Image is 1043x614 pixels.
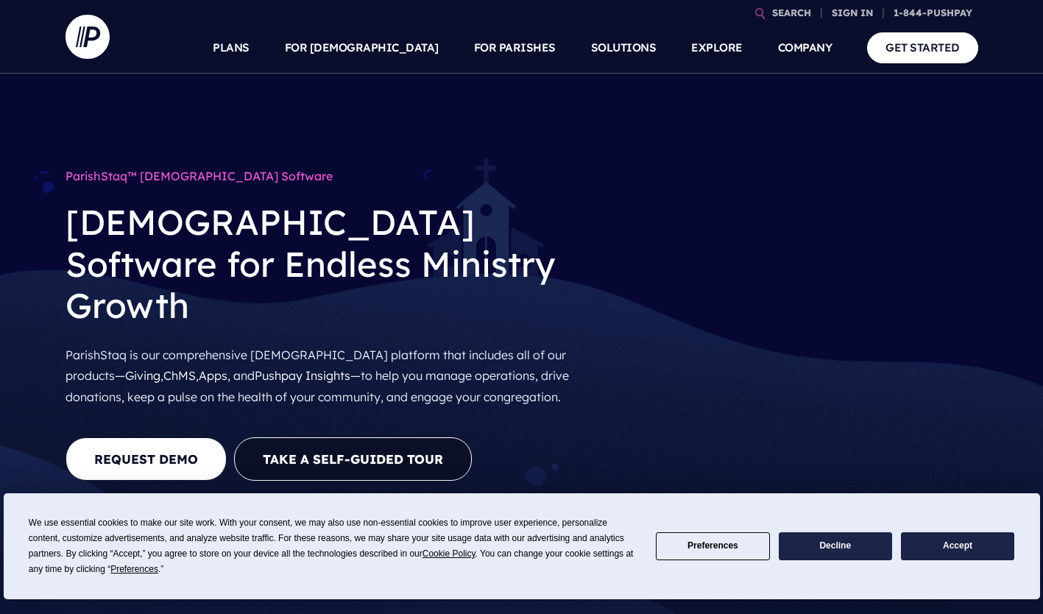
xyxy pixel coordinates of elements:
[234,437,472,481] a: Take A Self-Guided Tour
[66,190,588,338] h2: [DEMOGRAPHIC_DATA] Software for Endless Ministry Growth
[591,22,657,74] a: SOLUTIONS
[199,368,227,383] a: Apps
[66,162,588,190] h1: ParishStaq™ [DEMOGRAPHIC_DATA] Software
[474,22,556,74] a: FOR PARISHES
[867,32,978,63] a: GET STARTED
[125,368,160,383] a: Giving
[285,22,439,74] a: FOR [DEMOGRAPHIC_DATA]
[656,532,769,561] button: Preferences
[29,515,638,577] div: We use essential cookies to make our site work. With your consent, we may also use non-essential ...
[778,22,832,74] a: COMPANY
[66,437,227,481] a: REQUEST DEMO
[66,339,588,414] p: ParishStaq is our comprehensive [DEMOGRAPHIC_DATA] platform that includes all of our products— , ...
[163,368,196,383] a: ChMS
[110,564,158,574] span: Preferences
[422,548,475,559] span: Cookie Policy
[4,493,1040,599] div: Cookie Consent Prompt
[691,22,743,74] a: EXPLORE
[901,532,1014,561] button: Accept
[213,22,250,74] a: PLANS
[779,532,892,561] button: Decline
[255,368,350,383] a: Pushpay Insights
